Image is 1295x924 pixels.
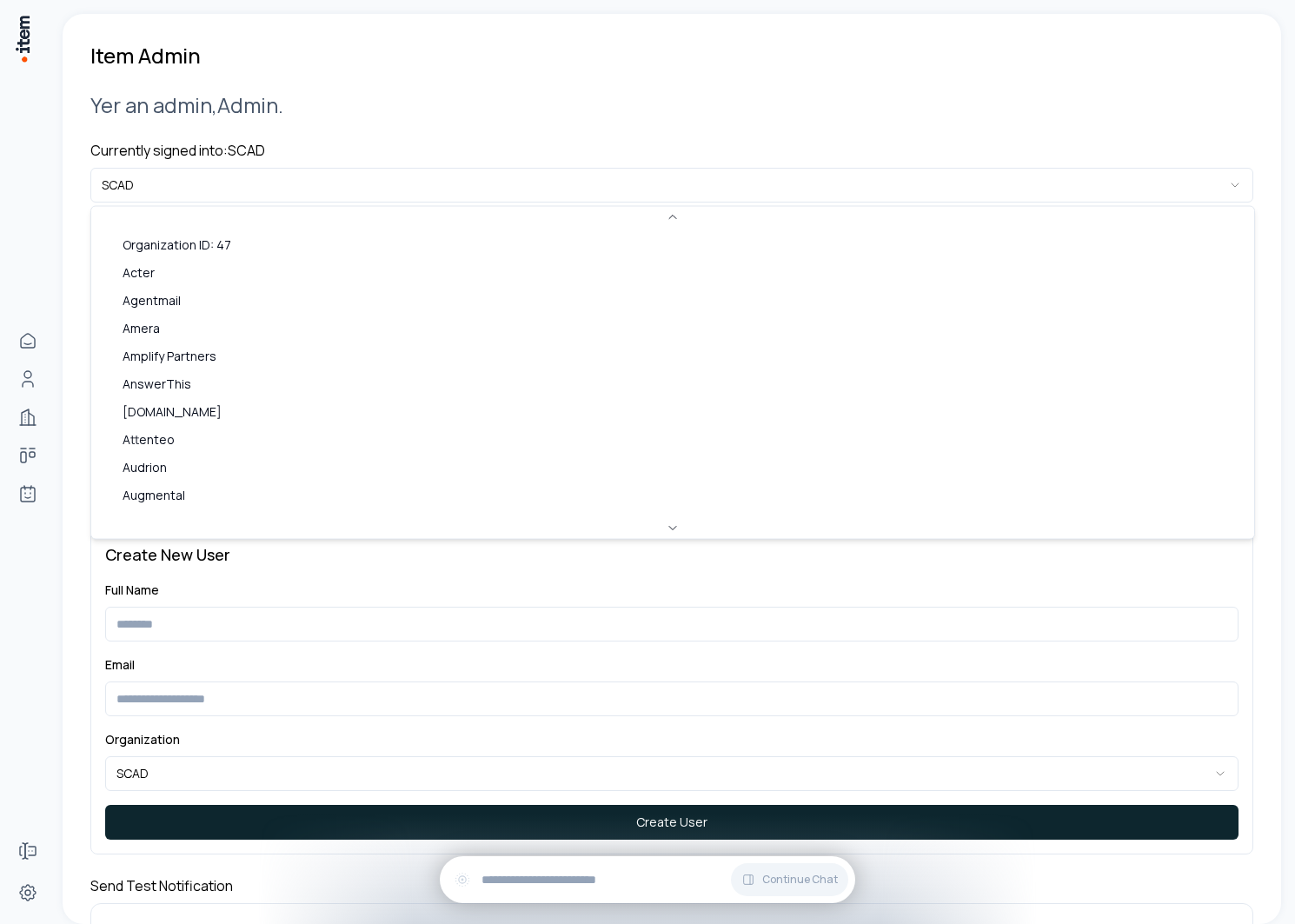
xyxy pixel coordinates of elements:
span: Agentmail [123,292,181,309]
span: Augmental [123,487,185,504]
span: Attenteo [123,431,175,449]
span: Aura Research [123,515,207,532]
span: [DOMAIN_NAME] [123,403,222,421]
span: Amera [123,320,160,337]
span: AnswerThis [123,376,191,393]
span: Audrion [123,459,167,476]
span: Organization ID: 47 [123,236,231,254]
span: Amplify Partners [123,348,216,365]
span: Acter [123,264,155,282]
